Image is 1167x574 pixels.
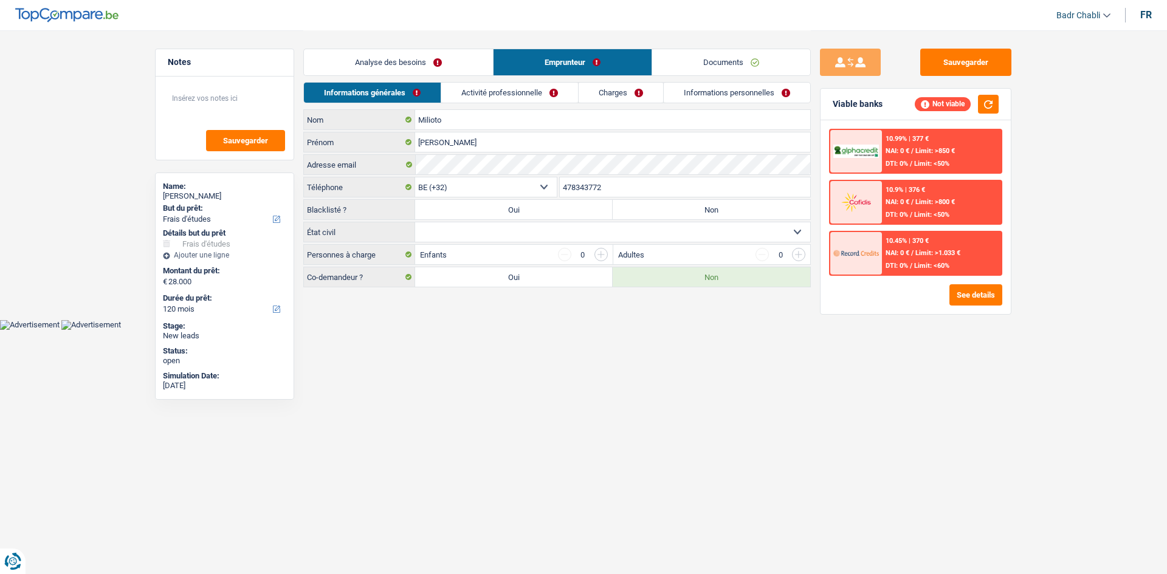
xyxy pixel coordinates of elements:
[163,203,284,213] label: But du prêt:
[163,371,286,381] div: Simulation Date:
[304,155,415,174] label: Adresse email
[577,251,588,259] div: 0
[910,211,912,219] span: /
[886,147,909,155] span: NAI: 0 €
[304,267,415,287] label: Co-demandeur ?
[775,251,786,259] div: 0
[1056,10,1100,21] span: Badr Chabli
[168,57,281,67] h5: Notes
[886,211,908,219] span: DTI: 0%
[1140,9,1152,21] div: fr
[163,277,167,287] span: €
[560,177,811,197] input: 401020304
[914,262,949,270] span: Limit: <60%
[415,200,613,219] label: Oui
[206,130,285,151] button: Sauvegarder
[494,49,652,75] a: Emprunteur
[304,132,415,152] label: Prénom
[833,242,878,264] img: Record Credits
[915,249,960,257] span: Limit: >1.033 €
[915,97,971,111] div: Not viable
[304,177,415,197] label: Téléphone
[163,293,284,303] label: Durée du prêt:
[920,49,1011,76] button: Sauvegarder
[886,135,929,143] div: 10.99% | 377 €
[664,83,810,103] a: Informations personnelles
[914,160,949,168] span: Limit: <50%
[304,110,415,129] label: Nom
[223,137,268,145] span: Sauvegarder
[163,266,284,276] label: Montant du prêt:
[579,83,663,103] a: Charges
[304,83,441,103] a: Informations générales
[618,251,644,259] label: Adultes
[163,381,286,391] div: [DATE]
[652,49,810,75] a: Documents
[304,200,415,219] label: Blacklisté ?
[163,346,286,356] div: Status:
[304,245,415,264] label: Personnes à charge
[15,8,119,22] img: TopCompare Logo
[1047,5,1110,26] a: Badr Chabli
[886,237,929,245] div: 10.45% | 370 €
[420,251,447,259] label: Enfants
[613,267,810,287] label: Non
[415,267,613,287] label: Oui
[886,198,909,206] span: NAI: 0 €
[886,186,925,194] div: 10.9% | 376 €
[886,262,908,270] span: DTI: 0%
[441,83,578,103] a: Activité professionnelle
[911,249,914,257] span: /
[886,160,908,168] span: DTI: 0%
[915,198,955,206] span: Limit: >800 €
[163,331,286,341] div: New leads
[163,191,286,201] div: [PERSON_NAME]
[304,222,415,242] label: État civil
[61,320,121,330] img: Advertisement
[911,198,914,206] span: /
[833,145,878,159] img: AlphaCredit
[163,321,286,331] div: Stage:
[613,200,810,219] label: Non
[163,251,286,259] div: Ajouter une ligne
[163,228,286,238] div: Détails but du prêt
[833,99,883,109] div: Viable banks
[833,191,878,213] img: Cofidis
[304,49,493,75] a: Analyse des besoins
[910,262,912,270] span: /
[914,211,949,219] span: Limit: <50%
[949,284,1002,306] button: See details
[163,356,286,366] div: open
[910,160,912,168] span: /
[911,147,914,155] span: /
[915,147,955,155] span: Limit: >850 €
[163,182,286,191] div: Name:
[886,249,909,257] span: NAI: 0 €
